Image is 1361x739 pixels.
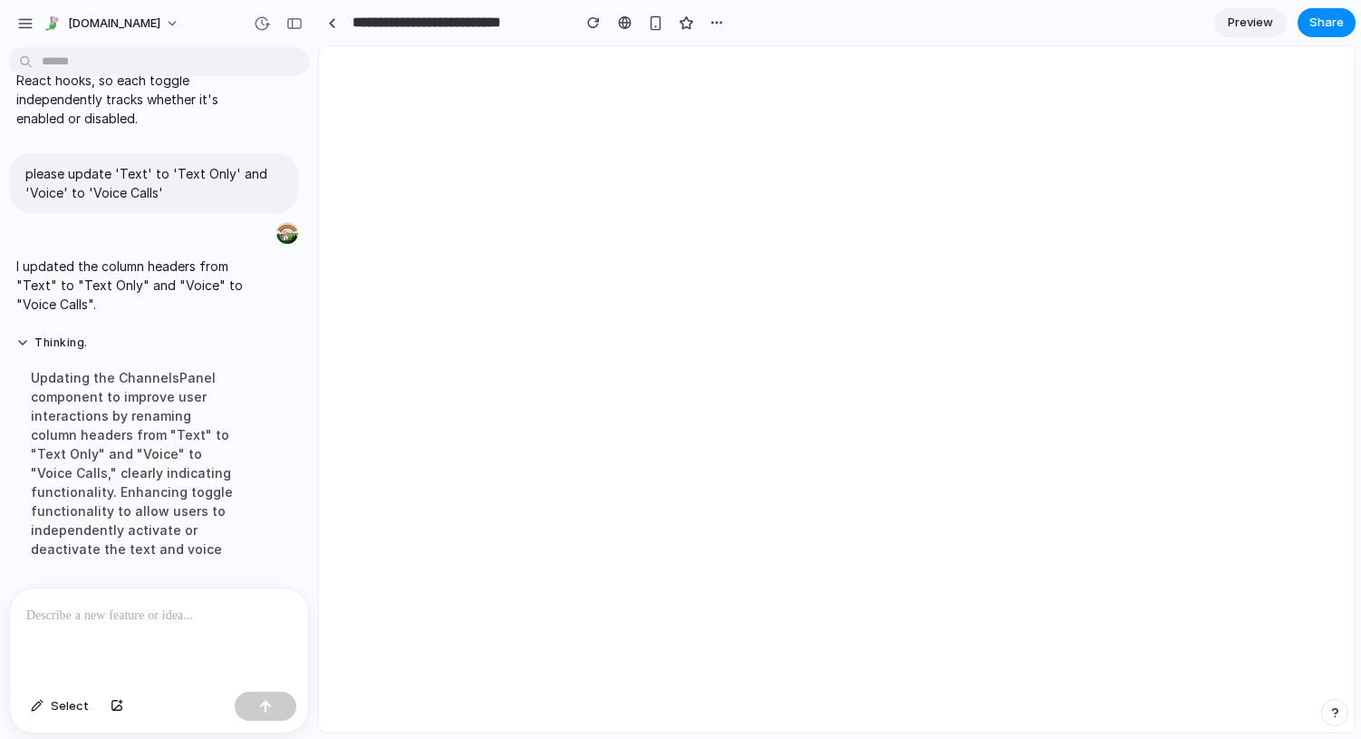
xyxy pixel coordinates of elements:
[1214,8,1287,37] a: Preview
[25,164,282,202] p: please update 'Text' to 'Text Only' and 'Voice' to 'Voice Calls'
[68,15,160,33] span: [DOMAIN_NAME]
[1309,14,1344,32] span: Share
[35,9,188,38] button: [DOMAIN_NAME]
[16,357,247,569] div: Updating the ChannelsPanel component to improve user interactions by renaming column headers from...
[1298,8,1356,37] button: Share
[22,692,98,721] button: Select
[1228,14,1273,32] span: Preview
[51,697,89,715] span: Select
[16,257,247,314] p: I updated the column headers from "Text" to "Text Only" and "Voice" to "Voice Calls".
